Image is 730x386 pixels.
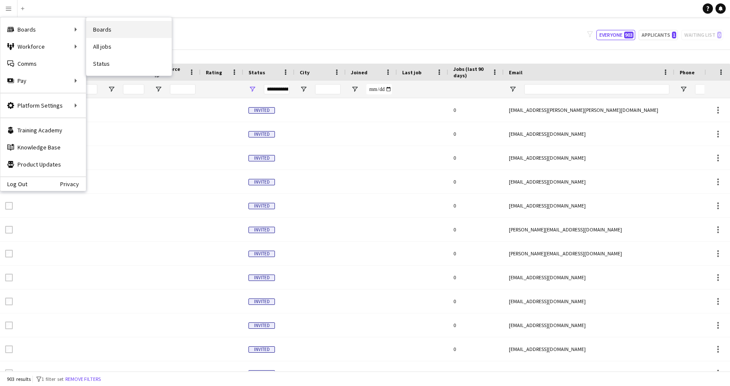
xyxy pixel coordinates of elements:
div: [EMAIL_ADDRESS][PERSON_NAME][PERSON_NAME][DOMAIN_NAME] [504,98,675,122]
a: Status [86,55,172,72]
div: 0 [448,170,504,193]
div: [EMAIL_ADDRESS][DOMAIN_NAME] [504,194,675,217]
div: [EMAIL_ADDRESS][DOMAIN_NAME] [504,146,675,170]
span: 1 [672,32,676,38]
span: Invited [248,155,275,161]
div: 0 [448,218,504,241]
span: Jobs (last 90 days) [453,66,488,79]
span: Invited [248,275,275,281]
div: 0 [448,289,504,313]
a: Product Updates [0,156,86,173]
div: [EMAIL_ADDRESS][DOMAIN_NAME] [504,289,675,313]
div: [EMAIL_ADDRESS][DOMAIN_NAME] [504,361,675,385]
div: 0 [448,146,504,170]
input: Last Name Filter Input [123,84,144,94]
div: 0 [448,194,504,217]
div: Platform Settings [0,97,86,114]
div: [PERSON_NAME][EMAIL_ADDRESS][DOMAIN_NAME] [504,218,675,241]
div: [EMAIL_ADDRESS][DOMAIN_NAME] [504,122,675,146]
input: Row Selection is disabled for this row (unchecked) [5,274,13,281]
span: Rating [206,69,222,76]
input: Workforce ID Filter Input [170,84,196,94]
input: Row Selection is disabled for this row (unchecked) [5,369,13,377]
div: Workforce [0,38,86,55]
span: City [300,69,310,76]
span: Invited [248,370,275,377]
span: Invited [248,179,275,185]
div: [PERSON_NAME][EMAIL_ADDRESS][DOMAIN_NAME] [504,242,675,265]
span: Invited [248,346,275,353]
span: Joined [351,69,368,76]
div: [EMAIL_ADDRESS][DOMAIN_NAME] [504,337,675,361]
a: Comms [0,55,86,72]
input: City Filter Input [315,84,341,94]
div: 0 [448,266,504,289]
span: Last job [402,69,421,76]
div: 0 [448,242,504,265]
a: Knowledge Base [0,139,86,156]
input: Row Selection is disabled for this row (unchecked) [5,250,13,257]
span: Invited [248,251,275,257]
div: [EMAIL_ADDRESS][DOMAIN_NAME] [504,266,675,289]
a: Log Out [0,181,27,187]
input: Row Selection is disabled for this row (unchecked) [5,345,13,353]
button: Open Filter Menu [300,85,307,93]
div: 0 [448,361,504,385]
span: Invited [248,227,275,233]
button: Open Filter Menu [155,85,162,93]
a: Training Academy [0,122,86,139]
a: Boards [86,21,172,38]
span: Invited [248,298,275,305]
div: [EMAIL_ADDRESS][DOMAIN_NAME] [504,313,675,337]
div: 0 [448,313,504,337]
input: First Name Filter Input [76,84,97,94]
div: 0 [448,337,504,361]
span: Invited [248,131,275,137]
span: 1 filter set [41,376,64,382]
button: Everyone903 [596,30,635,40]
input: Row Selection is disabled for this row (unchecked) [5,298,13,305]
span: Status [248,69,265,76]
span: Invited [248,107,275,114]
div: Pay [0,72,86,89]
button: Open Filter Menu [351,85,359,93]
a: Privacy [60,181,86,187]
input: Row Selection is disabled for this row (unchecked) [5,322,13,329]
span: 903 [624,32,634,38]
button: Applicants1 [639,30,678,40]
a: All jobs [86,38,172,55]
button: Open Filter Menu [248,85,256,93]
input: Row Selection is disabled for this row (unchecked) [5,226,13,234]
input: Joined Filter Input [366,84,392,94]
div: [EMAIL_ADDRESS][DOMAIN_NAME] [504,170,675,193]
button: Open Filter Menu [680,85,687,93]
span: Email [509,69,523,76]
div: Boards [0,21,86,38]
span: Phone [680,69,695,76]
div: 0 [448,98,504,122]
input: Row Selection is disabled for this row (unchecked) [5,202,13,210]
span: Invited [248,203,275,209]
button: Remove filters [64,374,102,384]
button: Open Filter Menu [509,85,517,93]
div: 0 [448,122,504,146]
input: Email Filter Input [524,84,669,94]
span: Invited [248,322,275,329]
button: Open Filter Menu [108,85,115,93]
